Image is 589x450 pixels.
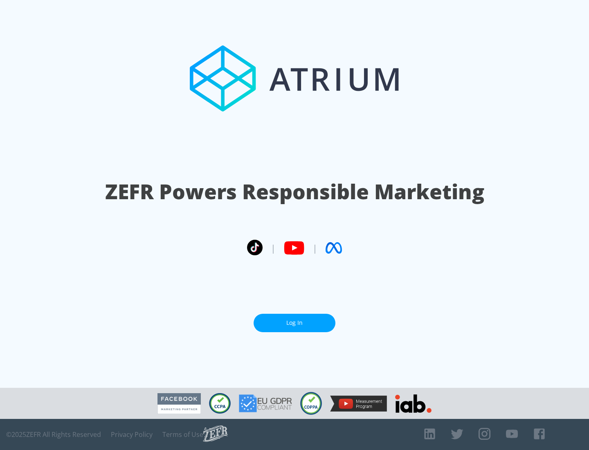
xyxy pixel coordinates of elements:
a: Log In [254,314,335,332]
h1: ZEFR Powers Responsible Marketing [105,178,484,206]
img: GDPR Compliant [239,394,292,412]
img: YouTube Measurement Program [330,396,387,412]
img: CCPA Compliant [209,393,231,414]
img: Facebook Marketing Partner [157,393,201,414]
img: COPPA Compliant [300,392,322,415]
a: Terms of Use [162,430,203,439]
span: | [271,242,276,254]
span: © 2025 ZEFR All Rights Reserved [6,430,101,439]
img: IAB [395,394,432,413]
a: Privacy Policy [111,430,153,439]
span: | [312,242,317,254]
